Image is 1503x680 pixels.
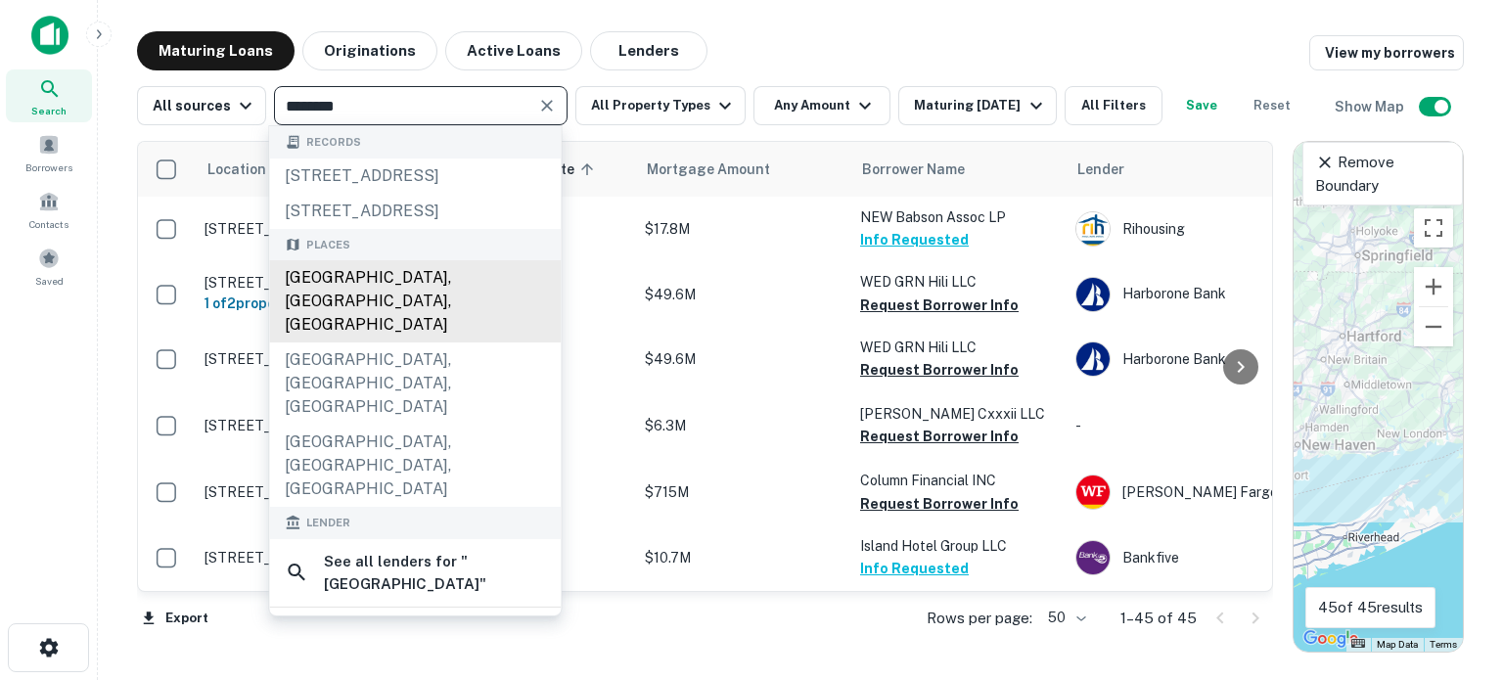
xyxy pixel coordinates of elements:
[445,31,582,70] button: Active Loans
[29,216,68,232] span: Contacts
[1040,604,1089,632] div: 50
[1076,541,1110,574] img: picture
[850,142,1066,197] th: Borrower Name
[1075,341,1369,377] div: Harborone Bank
[1318,596,1423,619] p: 45 of 45 results
[645,218,841,240] p: $17.8M
[1298,626,1363,652] img: Google
[645,481,841,503] p: $715M
[862,158,965,181] span: Borrower Name
[269,159,561,194] div: [STREET_ADDRESS]
[860,403,1056,425] p: [PERSON_NAME] Cxxxii LLC
[1294,142,1463,652] div: 0 0
[306,515,350,531] span: Lender
[205,350,459,368] p: [STREET_ADDRESS][PERSON_NAME]
[1298,626,1363,652] a: Open this area in Google Maps (opens a new window)
[269,610,561,651] a: the hartford
[860,206,1056,228] p: NEW Babson Assoc LP
[635,142,850,197] th: Mortgage Amount
[137,31,295,70] button: Maturing Loans
[137,86,266,125] button: All sources
[1430,639,1457,650] a: Terms (opens in new tab)
[1077,158,1124,181] span: Lender
[927,607,1032,630] p: Rows per page:
[860,425,1019,448] button: Request Borrower Info
[1075,211,1369,247] div: Rihousing
[860,337,1056,358] p: WED GRN Hili LLC
[1377,638,1418,652] button: Map Data
[860,294,1019,317] button: Request Borrower Info
[206,158,266,181] span: Location
[1414,307,1453,346] button: Zoom out
[269,425,561,507] div: [GEOGRAPHIC_DATA], [GEOGRAPHIC_DATA], [GEOGRAPHIC_DATA]
[753,86,890,125] button: Any Amount
[645,547,841,568] p: $10.7M
[205,483,459,501] p: [STREET_ADDRESS]
[306,237,350,253] span: Places
[269,342,561,425] div: [GEOGRAPHIC_DATA], [GEOGRAPHIC_DATA], [GEOGRAPHIC_DATA]
[1405,461,1503,555] iframe: Chat Widget
[647,158,796,181] span: Mortgage Amount
[1075,415,1369,436] p: -
[25,159,72,175] span: Borrowers
[860,557,969,580] button: Info Requested
[137,604,213,633] button: Export
[1076,476,1110,509] img: picture
[1414,208,1453,248] button: Toggle fullscreen view
[860,271,1056,293] p: WED GRN Hili LLC
[1335,96,1407,117] h6: Show Map
[860,358,1019,382] button: Request Borrower Info
[1065,86,1162,125] button: All Filters
[860,492,1019,516] button: Request Borrower Info
[1076,278,1110,311] img: picture
[324,550,545,596] h6: See all lenders for " [GEOGRAPHIC_DATA] "
[31,103,67,118] span: Search
[860,470,1056,491] p: Column Financial INC
[645,284,841,305] p: $49.6M
[1066,142,1379,197] th: Lender
[1309,35,1464,70] a: View my borrowers
[205,417,459,434] p: [STREET_ADDRESS]
[1315,151,1450,197] p: Remove Boundary
[575,86,746,125] button: All Property Types
[590,31,707,70] button: Lenders
[205,293,459,314] h6: 1 of 2 properties
[860,228,969,251] button: Info Requested
[269,260,561,342] div: [GEOGRAPHIC_DATA], [GEOGRAPHIC_DATA], [GEOGRAPHIC_DATA]
[1076,342,1110,376] img: picture
[205,549,459,567] p: [STREET_ADDRESS]
[302,31,437,70] button: Originations
[205,274,459,292] p: [STREET_ADDRESS][PERSON_NAME]
[1075,475,1369,510] div: [PERSON_NAME] Fargo
[6,240,92,293] a: Saved
[1414,267,1453,306] button: Zoom in
[898,86,1056,125] button: Maturing [DATE]
[153,94,257,117] div: All sources
[195,142,469,197] th: Location
[1076,212,1110,246] img: picture
[35,273,64,289] span: Saved
[1075,540,1369,575] div: Bankfive
[645,415,841,436] p: $6.3M
[533,92,561,119] button: Clear
[914,94,1047,117] div: Maturing [DATE]
[6,69,92,122] a: Search
[1351,639,1365,648] button: Keyboard shortcuts
[860,535,1056,557] p: Island Hotel Group LLC
[1075,277,1369,312] div: Harborone Bank
[645,348,841,370] p: $49.6M
[1170,86,1233,125] button: Save your search to get updates of matches that match your search criteria.
[6,183,92,236] a: Contacts
[1120,607,1197,630] p: 1–45 of 45
[306,134,361,151] span: Records
[6,126,92,179] a: Borrowers
[269,194,561,229] div: [STREET_ADDRESS]
[205,220,459,238] p: [STREET_ADDRESS]
[1241,86,1303,125] button: Reset
[31,16,68,55] img: capitalize-icon.png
